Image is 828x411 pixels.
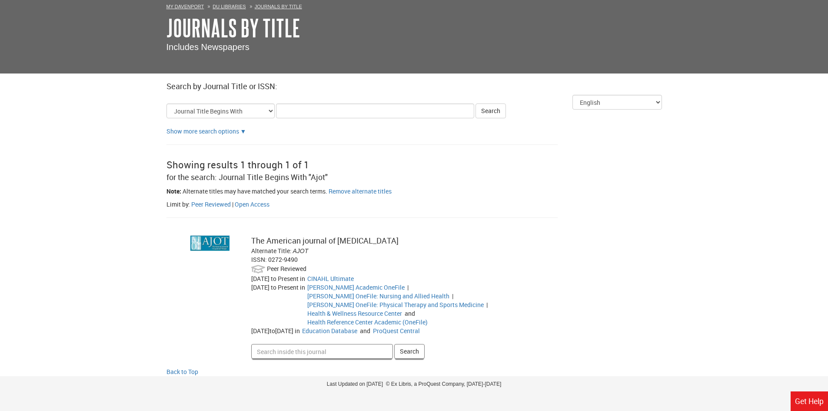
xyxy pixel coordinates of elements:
a: Journals By Title [166,14,300,41]
a: Back to Top [166,368,662,376]
div: ISSN: 0272-9490 [251,255,535,264]
span: | [485,301,489,309]
span: Alternate Title: [251,247,292,255]
span: and [359,327,372,335]
ol: Breadcrumbs [166,2,662,10]
p: Includes Newspapers [166,41,662,53]
div: [DATE] [251,283,307,327]
img: cover image for: The American journal of occupational therapy [190,235,229,251]
a: Go to Education Database [302,327,357,335]
a: Go to Gale OneFile: Nursing and Allied Health [307,292,449,300]
span: Alternate titles may have matched your search terms. [183,187,327,195]
a: Go to Health Reference Center Academic (OneFile) [307,318,428,326]
div: [DATE] [251,274,307,283]
span: | [232,200,233,208]
span: in [300,283,305,291]
a: Show more search options [240,127,246,135]
span: Showing results 1 through 1 of 1 [166,158,309,171]
span: AJOT [293,247,309,254]
span: Limit by: [166,200,190,208]
span: and [403,309,416,317]
a: Go to Health & Wellness Resource Center [307,309,402,317]
div: [DATE] [DATE] [251,327,302,335]
span: to [269,327,275,335]
a: Go to Gale Academic OneFile [307,283,405,291]
span: to Present [271,274,299,283]
a: My Davenport [166,4,204,9]
span: in [300,274,305,283]
span: | [406,283,410,291]
a: Show more search options [166,127,239,135]
button: Search [394,344,425,359]
span: to Present [271,283,299,291]
a: Go to CINAHL Ultimate [307,274,354,283]
img: Peer Reviewed: [251,264,266,274]
span: in [295,327,300,335]
h2: Search by Journal Title or ISSN: [166,82,662,91]
a: Filter by peer reviewed [191,200,231,208]
a: Go to ProQuest Central [373,327,420,335]
span: Peer Reviewed [267,264,306,273]
button: Search [476,104,506,118]
input: Search inside this journal [251,344,393,359]
a: DU Libraries [213,4,246,9]
div: The American journal of [MEDICAL_DATA] [251,235,535,247]
span: Note: [166,187,181,195]
span: | [451,292,455,300]
a: Go to Gale OneFile: Physical Therapy and Sports Medicine [307,301,484,309]
span: for the search: Journal Title Begins With "Ajot" [166,172,328,182]
a: Journals By Title [255,4,302,9]
a: Remove alternate titles [329,187,392,195]
a: Filter by peer open access [235,200,269,208]
a: Get Help [791,391,828,411]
